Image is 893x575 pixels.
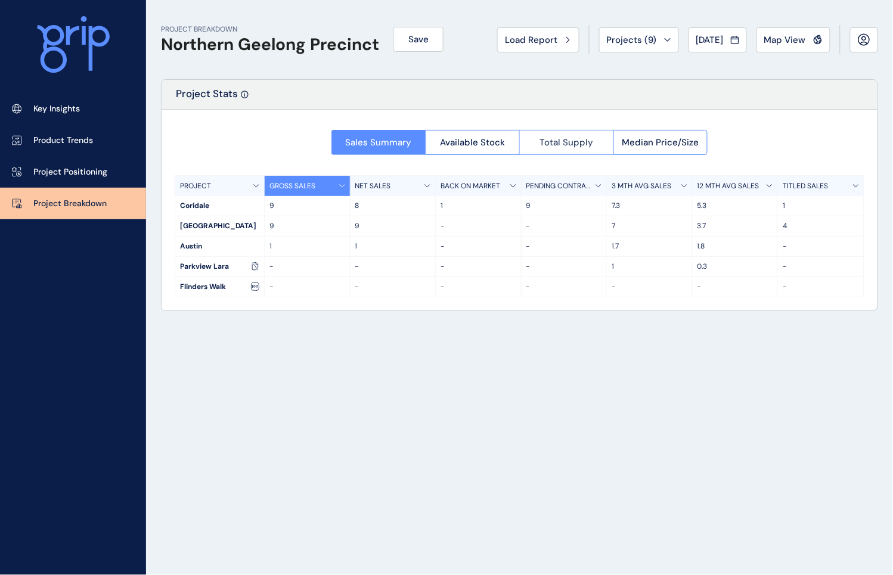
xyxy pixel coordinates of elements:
[346,136,412,148] span: Sales Summary
[175,277,264,297] div: Flinders Walk
[612,201,687,211] p: 7.3
[612,262,687,272] p: 1
[697,241,773,251] p: 1.8
[526,282,602,292] p: -
[175,237,264,256] div: Austin
[441,201,516,211] p: 1
[689,27,747,52] button: [DATE]
[441,282,516,292] p: -
[441,181,500,191] p: BACK ON MARKET
[622,136,699,148] span: Median Price/Size
[355,181,391,191] p: NET SALES
[756,27,830,52] button: Map View
[355,221,431,231] p: 9
[697,262,773,272] p: 0.3
[441,221,516,231] p: -
[269,282,345,292] p: -
[175,257,264,276] div: Parkview Lara
[441,262,516,272] p: -
[607,34,657,46] span: Projects ( 9 )
[696,34,724,46] span: [DATE]
[175,216,264,236] div: [GEOGRAPHIC_DATA]
[783,201,859,211] p: 1
[426,130,520,155] button: Available Stock
[497,27,579,52] button: Load Report
[161,24,379,35] p: PROJECT BREAKDOWN
[269,181,315,191] p: GROSS SALES
[612,221,687,231] p: 7
[612,241,687,251] p: 1.7
[269,221,345,231] p: 9
[441,241,516,251] p: -
[175,196,264,216] div: Coridale
[440,136,505,148] span: Available Stock
[526,181,596,191] p: PENDING CONTRACTS
[33,166,107,178] p: Project Positioning
[526,221,602,231] p: -
[393,27,444,52] button: Save
[697,201,773,211] p: 5.3
[408,33,429,45] span: Save
[331,130,426,155] button: Sales Summary
[764,34,806,46] span: Map View
[519,130,613,155] button: Total Supply
[355,241,431,251] p: 1
[176,87,238,109] p: Project Stats
[526,201,602,211] p: 9
[539,136,593,148] span: Total Supply
[613,130,708,155] button: Median Price/Size
[33,103,80,115] p: Key Insights
[783,241,859,251] p: -
[161,35,379,55] h1: Northern Geelong Precinct
[783,181,828,191] p: TITLED SALES
[697,181,759,191] p: 12 MTH AVG SALES
[269,201,345,211] p: 9
[33,135,93,147] p: Product Trends
[355,201,431,211] p: 8
[355,262,431,272] p: -
[697,282,773,292] p: -
[612,282,687,292] p: -
[505,34,557,46] span: Load Report
[697,221,773,231] p: 3.7
[269,262,345,272] p: -
[526,262,602,272] p: -
[783,262,859,272] p: -
[180,181,211,191] p: PROJECT
[526,241,602,251] p: -
[783,282,859,292] p: -
[783,221,859,231] p: 4
[599,27,679,52] button: Projects (9)
[612,181,671,191] p: 3 MTH AVG SALES
[33,198,107,210] p: Project Breakdown
[269,241,345,251] p: 1
[355,282,431,292] p: -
